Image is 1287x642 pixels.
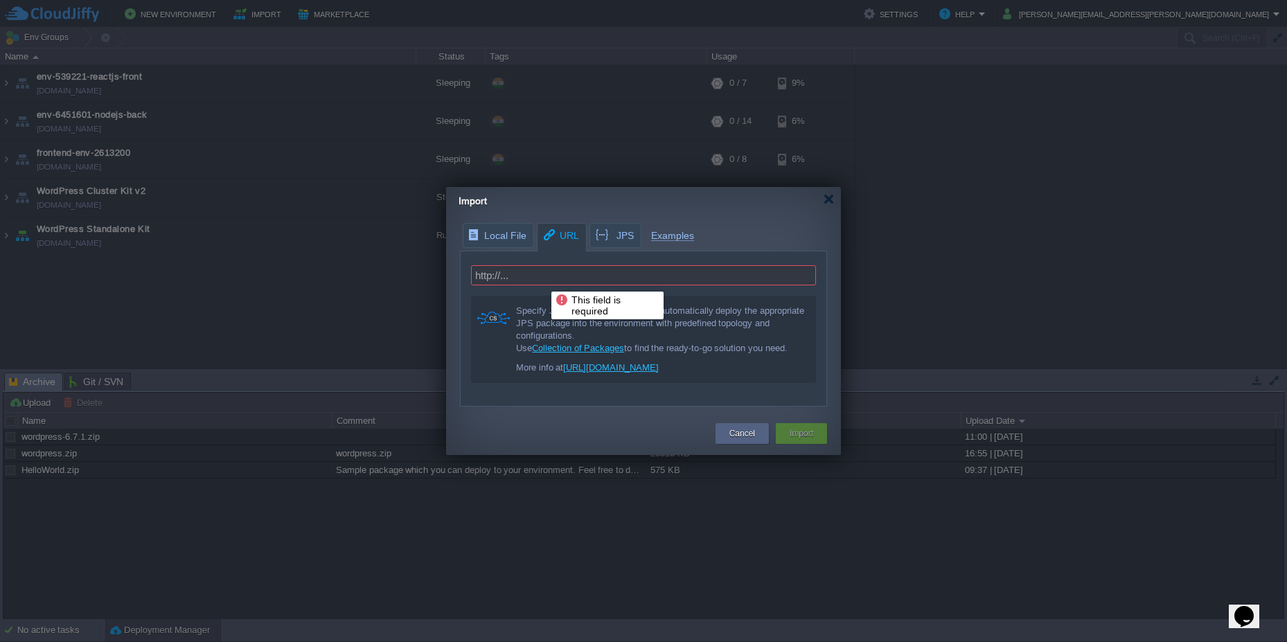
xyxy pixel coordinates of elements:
button: Import [790,427,813,440]
a: [URL][DOMAIN_NAME] [563,362,659,373]
span: Examples [651,223,694,241]
span: JPS [594,224,634,247]
span: URL [542,224,579,248]
a: Collection of Packages [532,343,624,353]
iframe: chat widget [1229,587,1273,628]
div: Specify JSON or YAML manifest to automatically deploy the appropriate JPS package into the enviro... [516,305,807,355]
span: Local File [468,224,526,247]
div: This field is required [555,293,660,318]
div: More info at [516,362,807,374]
span: Import [459,195,487,206]
button: Cancel [729,427,755,440]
